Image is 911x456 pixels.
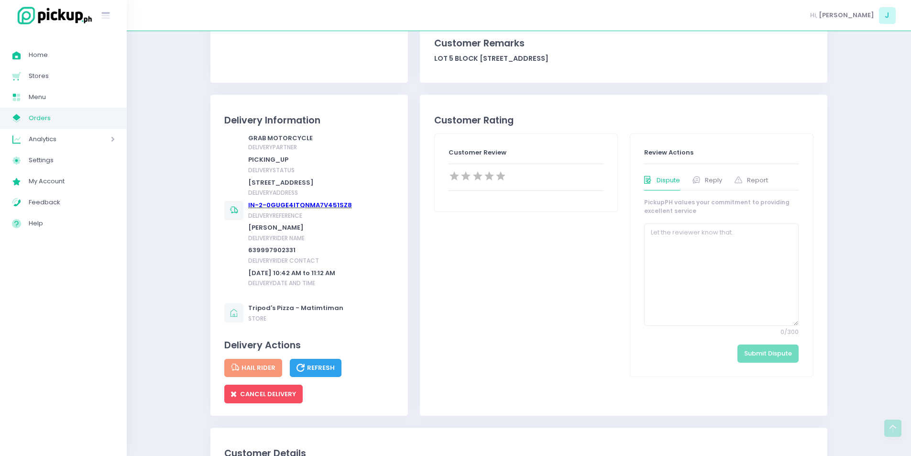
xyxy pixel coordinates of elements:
[705,176,722,185] span: Reply
[248,143,297,151] span: delivery partner
[819,11,874,20] span: [PERSON_NAME]
[644,198,799,215] div: PickupPH values your commitment to providing excellent service
[449,148,506,157] span: Customer Review
[296,363,335,372] span: Refresh
[29,112,115,124] span: Orders
[434,113,813,127] div: Customer Rating
[248,303,343,313] div: Tripod's Pizza - Matimtiman
[224,113,394,127] div: Delivery Information
[29,175,115,188] span: My Account
[248,155,352,165] div: PICKING_UP
[248,279,315,287] span: Delivery date and time
[29,133,84,145] span: Analytics
[248,166,295,174] span: delivery status
[657,176,680,185] span: Dispute
[248,268,352,278] div: [DATE] 10:42 AM to 11:12 AM
[29,217,115,230] span: Help
[248,223,352,233] div: [PERSON_NAME]
[12,5,93,26] img: logo
[737,345,799,363] button: Submit Dispute
[231,389,296,399] span: CANCEL DELIVERY
[248,234,305,242] span: delivery rider name
[29,196,115,209] span: Feedback
[29,70,115,82] span: Stores
[248,133,352,152] div: GRAB MOTORCYCLE
[248,189,298,197] span: delivery address
[810,11,817,20] span: Hi,
[248,245,352,255] div: 639997902331
[248,178,352,188] div: [STREET_ADDRESS]
[644,148,693,157] span: Review Actions
[644,327,799,337] span: 0 / 300
[879,7,896,24] span: J
[29,91,115,103] span: Menu
[248,211,302,220] span: delivery reference
[248,256,319,265] span: delivery rider contact
[29,154,115,167] span: Settings
[434,36,813,50] div: Customer Remarks
[231,363,275,372] span: Hail Rider
[248,200,352,210] a: IN-2-0GUGE4ITQNMA7V451SZ8
[224,338,394,352] div: Delivery Actions
[29,49,115,61] span: Home
[747,176,768,185] span: Report
[434,54,813,64] div: LOT 5 BLOCK [STREET_ADDRESS]
[248,314,266,323] span: store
